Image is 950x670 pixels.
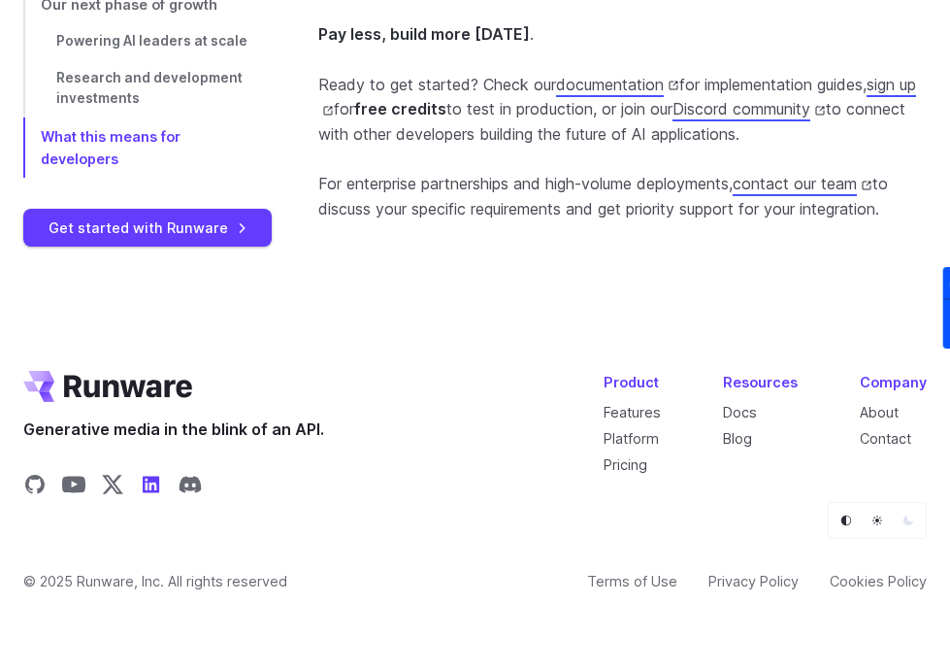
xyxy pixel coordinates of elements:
[318,73,927,148] p: Ready to get started? Check our for implementation guides, for to test in production, or join our...
[864,507,891,534] button: Light
[318,22,927,48] p: .
[723,430,752,447] a: Blog
[23,209,272,247] a: Get started with Runware
[723,371,798,393] div: Resources
[833,507,860,534] button: Default
[604,456,647,473] a: Pricing
[604,404,661,420] a: Features
[41,128,180,167] span: What this means for developers
[354,99,446,118] strong: free credits
[62,473,85,502] a: Share on YouTube
[318,172,927,221] p: For enterprise partnerships and high-volume deployments, to discuss your specific requirements an...
[604,430,659,447] a: Platform
[895,507,922,534] button: Dark
[101,473,124,502] a: Share on X
[23,22,256,59] a: Powering AI leaders at scale
[672,99,826,118] a: Discord community
[723,404,757,420] a: Docs
[23,570,287,592] span: © 2025 Runware, Inc. All rights reserved
[318,24,530,44] strong: Pay less, build more [DATE]
[604,371,661,393] div: Product
[23,418,324,443] span: Generative media in the blink of an API.
[140,473,163,502] a: Share on LinkedIn
[830,570,927,592] a: Cookies Policy
[828,502,927,539] ul: Theme selector
[556,75,679,94] a: documentation
[733,174,872,193] a: contact our team
[56,32,247,48] span: Powering AI leaders at scale
[23,473,47,502] a: Share on GitHub
[23,117,256,178] a: What this means for developers
[56,69,243,106] span: Research and development investments
[708,570,799,592] a: Privacy Policy
[860,430,911,447] a: Contact
[179,473,202,502] a: Share on Discord
[860,371,927,393] div: Company
[587,570,677,592] a: Terms of Use
[23,59,256,117] a: Research and development investments
[23,371,192,402] a: Go to /
[860,404,899,420] a: About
